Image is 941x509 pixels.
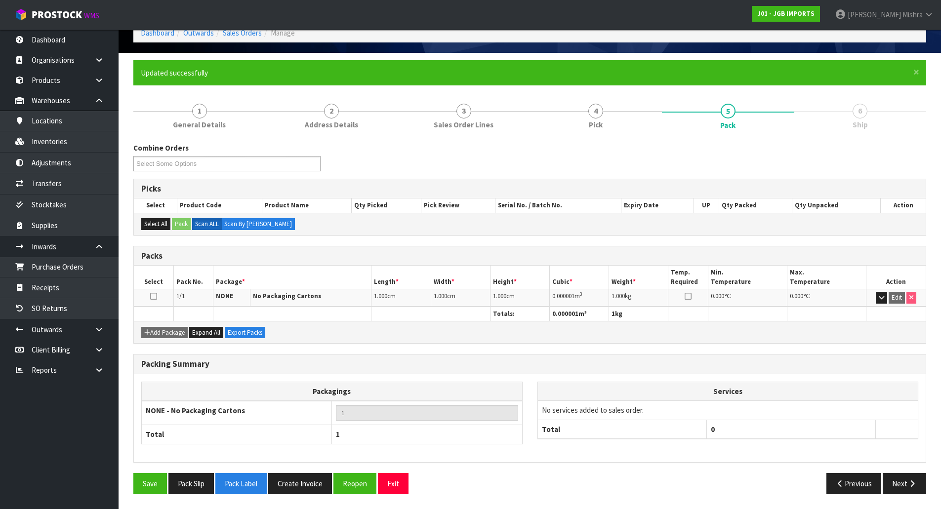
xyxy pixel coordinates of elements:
th: Services [538,382,918,401]
sup: 3 [580,291,582,297]
span: General Details [173,119,226,130]
td: kg [609,289,668,307]
th: Length [371,266,431,289]
strong: No Packaging Cartons [253,292,321,300]
th: Qty Packed [719,198,792,212]
span: × [913,65,919,79]
span: Mishra [902,10,923,19]
span: 0.000 [711,292,724,300]
span: 0.000 [790,292,803,300]
th: UP [694,198,719,212]
td: No services added to sales order. [538,401,918,420]
th: Totals: [490,307,549,321]
a: Outwards [183,28,214,38]
th: Height [490,266,549,289]
button: Pack Label [215,473,267,494]
button: Export Packs [225,327,265,339]
th: Min. Temperature [708,266,787,289]
button: Pack [172,218,191,230]
span: Sales Order Lines [434,119,493,130]
small: WMS [84,11,99,20]
label: Scan ALL [192,218,222,230]
span: 0.000001 [552,292,574,300]
img: cube-alt.png [15,8,27,21]
th: Action [866,266,926,289]
button: Add Package [141,327,188,339]
span: 1 [612,310,615,318]
th: Width [431,266,490,289]
th: Expiry Date [621,198,694,212]
th: Qty Unpacked [792,198,880,212]
button: Save [133,473,167,494]
span: Ship [853,119,868,130]
th: Qty Picked [352,198,421,212]
td: m [550,289,609,307]
span: Manage [271,28,295,38]
th: Total [142,425,332,444]
th: Total [538,420,707,438]
td: ℃ [787,289,866,307]
button: Previous [826,473,882,494]
span: Updated successfully [141,68,208,78]
span: 1/1 [176,292,185,300]
span: 4 [588,104,603,118]
span: 1.000 [374,292,387,300]
span: 1 [192,104,207,118]
th: Package [213,266,371,289]
span: 1.000 [612,292,625,300]
th: kg [609,307,668,321]
span: 5 [721,104,736,118]
th: Product Name [262,198,352,212]
span: ProStock [32,8,82,21]
span: 1.000 [434,292,447,300]
button: Exit [378,473,409,494]
span: Pack [133,135,926,502]
button: Pack Slip [168,473,214,494]
th: Serial No. / Batch No. [495,198,621,212]
span: 1.000 [493,292,506,300]
th: Weight [609,266,668,289]
td: cm [371,289,431,307]
span: [PERSON_NAME] [848,10,901,19]
h3: Picks [141,184,918,194]
button: Create Invoice [268,473,332,494]
span: Expand All [192,328,220,337]
span: 6 [853,104,867,118]
th: Select [134,198,177,212]
strong: NONE - No Packaging Cartons [146,406,245,415]
th: Pick Review [421,198,495,212]
a: J01 - JGB IMPORTS [752,6,820,22]
span: 3 [456,104,471,118]
span: Address Details [305,119,358,130]
h3: Packs [141,251,918,261]
th: Pack No. [173,266,213,289]
th: m³ [550,307,609,321]
span: 1 [336,430,340,439]
label: Scan By [PERSON_NAME] [221,218,295,230]
th: Select [134,266,173,289]
button: Select All [141,218,170,230]
th: Cubic [550,266,609,289]
a: Dashboard [141,28,174,38]
h3: Packing Summary [141,359,918,369]
span: Pack [720,120,736,130]
a: Sales Orders [223,28,262,38]
td: ℃ [708,289,787,307]
span: 0 [711,425,715,434]
td: cm [490,289,549,307]
td: cm [431,289,490,307]
label: Combine Orders [133,143,189,153]
th: Temp. Required [668,266,708,289]
th: Product Code [177,198,262,212]
th: Packagings [142,382,523,401]
strong: J01 - JGB IMPORTS [757,9,815,18]
button: Reopen [333,473,376,494]
th: Max. Temperature [787,266,866,289]
span: 0.000001 [552,310,578,318]
button: Edit [889,292,905,304]
strong: NONE [216,292,233,300]
button: Next [883,473,926,494]
th: Action [881,198,926,212]
button: Expand All [189,327,223,339]
span: 2 [324,104,339,118]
